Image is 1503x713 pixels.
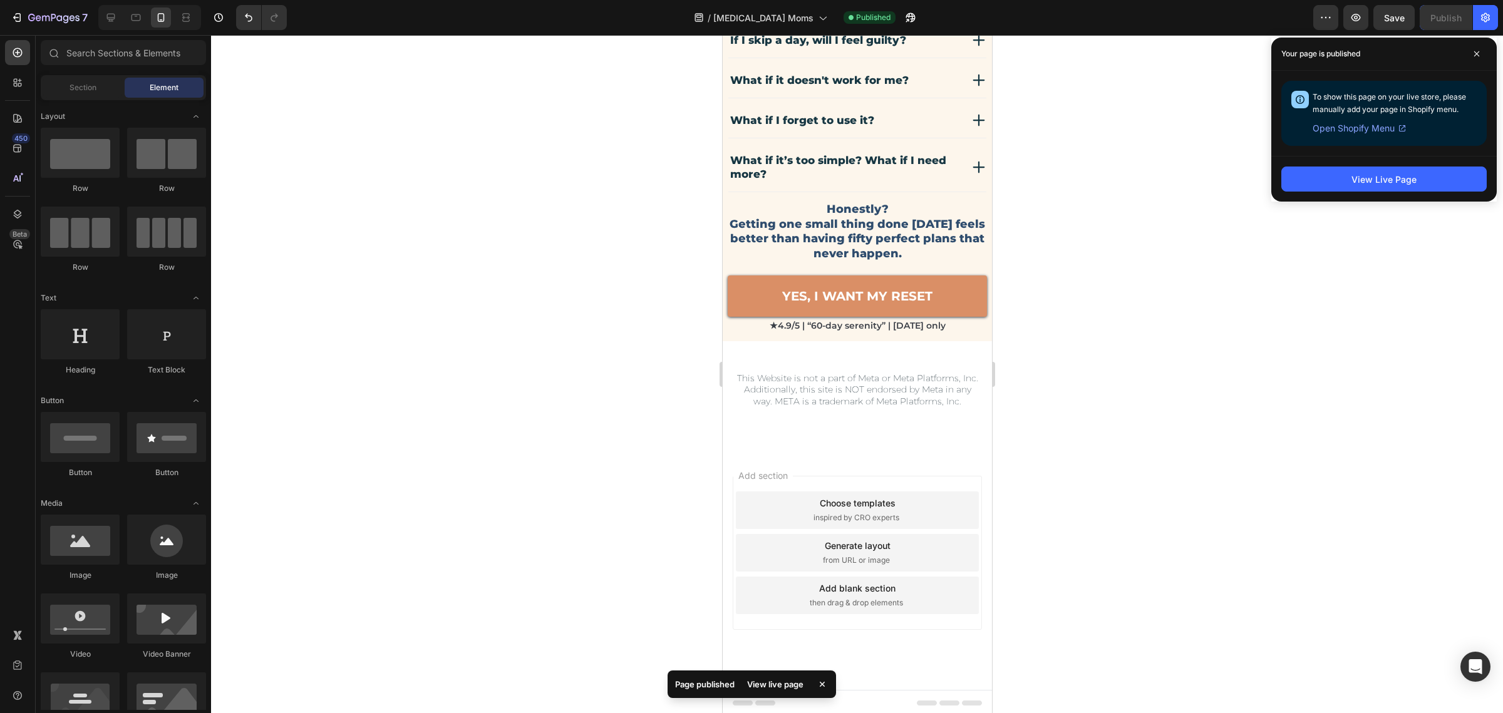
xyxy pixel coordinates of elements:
p: This Website is not a part of Meta or Meta Platforms, Inc. Additionally, this site is NOT endorse... [11,337,258,372]
span: Text [41,292,56,304]
span: Save [1384,13,1405,23]
div: Publish [1430,11,1462,24]
div: Image [41,570,120,581]
div: View live page [740,675,811,693]
span: Open Shopify Menu [1313,121,1395,136]
span: Section [70,82,96,93]
span: / [708,11,711,24]
span: Media [41,498,63,509]
button: Save [1373,5,1415,30]
div: Choose templates [97,461,173,474]
div: Button [127,467,206,478]
span: Layout [41,111,65,122]
iframe: Design area [723,35,992,713]
div: Row [41,183,120,194]
button: View Live Page [1281,167,1487,192]
div: Video [41,649,120,660]
p: What if I forget to use it? [8,78,152,92]
div: 450 [12,133,30,143]
p: Your page is published [1281,48,1360,60]
p: 7 [82,10,88,25]
span: [MEDICAL_DATA] Moms [713,11,813,24]
div: Beta [9,229,30,239]
div: Add blank section [96,546,173,560]
span: To show this page on your live store, please manually add your page in Shopify menu. [1313,92,1466,114]
div: Generate layout [102,504,168,517]
input: Search Sections & Elements [41,40,206,65]
div: Row [41,262,120,273]
div: Image [127,570,206,581]
div: Video Banner [127,649,206,660]
span: then drag & drop elements [87,562,180,573]
div: Open Intercom Messenger [1460,652,1490,682]
a: YES, I WANT MY RESET [5,240,264,282]
span: Toggle open [186,391,206,411]
p: What if it doesn't work for me? [8,38,186,52]
span: Published [856,12,891,23]
div: Undo/Redo [236,5,287,30]
span: Toggle open [186,493,206,513]
p: What if it’s too simple? What if I need more? [8,118,237,146]
strong: YES, I WANT MY RESET [59,254,210,269]
h2: Honestly? Getting one small thing done [DATE] feels better than having fifty perfect plans that n... [3,166,267,227]
span: inspired by CRO experts [91,477,177,488]
span: Button [41,395,64,406]
div: View Live Page [1351,173,1417,186]
span: from URL or image [100,520,167,531]
span: Add section [11,434,70,447]
div: Heading [41,364,120,376]
div: Button [41,467,120,478]
p: ★4.9/5 | “60-day serenity” | [DATE] only [4,285,266,296]
span: Element [150,82,178,93]
div: Text Block [127,364,206,376]
span: Toggle open [186,106,206,126]
div: Row [127,262,206,273]
button: 7 [5,5,93,30]
div: Row [127,183,206,194]
p: Page published [675,678,735,690]
button: Publish [1420,5,1472,30]
span: Toggle open [186,288,206,308]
